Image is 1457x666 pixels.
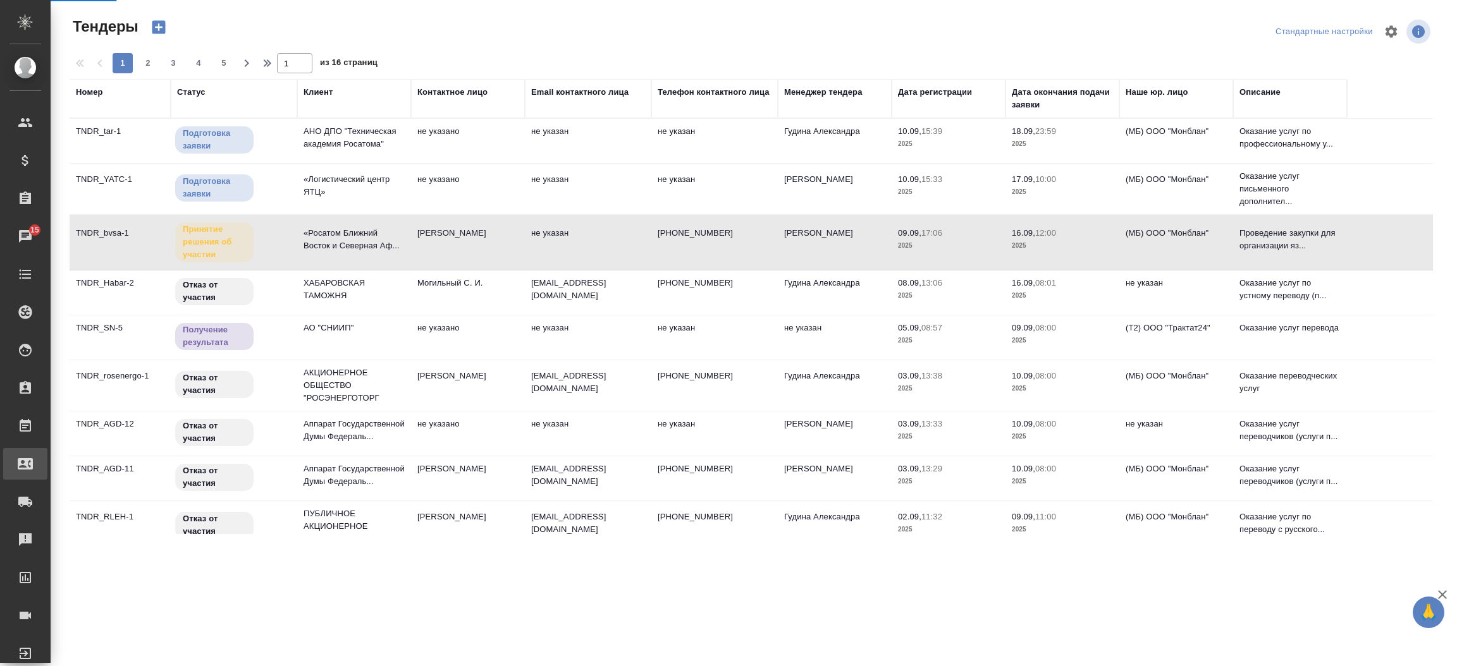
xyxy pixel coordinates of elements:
p: (МБ) ООО "Монблан" [1126,173,1227,186]
td: TNDR_bvsa-1 [70,221,171,265]
td: TNDR_YATC-1 [70,167,171,211]
p: (МБ) ООО "Монблан" [1126,227,1227,239]
p: (МБ) ООО "Монблан" [1126,370,1227,382]
a: 15 [3,221,47,252]
p: Отказ от участия [183,420,246,445]
p: 10.09, [898,174,921,184]
div: Наше юр. лицо [1126,86,1188,99]
p: 16.09, [1012,228,1035,238]
td: [PERSON_NAME] [411,363,525,408]
button: 3 [163,53,183,73]
span: 5 [214,57,234,70]
td: [PHONE_NUMBER] [651,270,778,315]
span: из 16 страниц [320,55,378,73]
td: TNDR_SN-5 [70,315,171,360]
p: 08.09, [898,278,921,288]
p: Оказание переводческих услуг [1239,370,1341,395]
td: [EMAIL_ADDRESS][DOMAIN_NAME] [525,456,651,500]
span: 4 [188,57,209,70]
td: [PERSON_NAME] [778,167,892,211]
button: 5 [214,53,234,73]
p: ХАБАРОВСКАЯ ТАМОЖНЯ [304,277,405,302]
td: [PHONE_NUMBER] [651,504,778,548]
div: Контактное лицо [417,86,488,99]
span: Настроить таблицу [1376,16,1406,47]
p: 10.09, [1012,371,1035,380]
p: 2025 [898,523,999,536]
td: [PERSON_NAME] [411,456,525,500]
div: Номер [76,86,103,99]
p: (МБ) ООО "Монблан" [1126,511,1227,523]
td: не указан [525,221,651,265]
p: 17.09, [1012,174,1035,184]
td: [EMAIL_ADDRESS][DOMAIN_NAME] [525,504,651,548]
p: Оказание услуг переводчиков (услуги п... [1239,418,1341,443]
p: ПУБЛИЧНОЕ АКЦИОНЕРНОЕ ОБЩЕСТВО "РОССЕ... [304,507,405,545]
span: 3 [163,57,183,70]
p: «Росатом Ближний Восток и Северная Аф... [304,227,405,252]
td: не указано [411,411,525,456]
div: Телефон контактного лица [658,86,770,99]
p: «Логистический центр ЯТЦ» [304,173,405,198]
p: Подготовка заявки [183,127,246,152]
p: 03.09, [898,371,921,380]
p: 2025 [898,289,999,302]
p: 09.09, [1012,512,1035,521]
td: не указан [525,167,651,211]
p: 08:00 [1035,371,1056,380]
td: Гудина Александра [778,363,892,408]
p: 03.09, [898,464,921,473]
td: Гудина Александра [778,119,892,163]
p: (МБ) ООО "Монблан" [1126,463,1227,475]
p: 08:00 [1035,323,1056,332]
p: 02.09, [898,512,921,521]
td: [PERSON_NAME] [411,221,525,265]
p: 09.09, [898,228,921,238]
p: (МБ) ООО "Монблан" [1126,125,1227,138]
span: Посмотреть информацию [1406,20,1433,44]
p: АО "СНИИП" [304,322,405,334]
p: 17:06 [921,228,942,238]
p: 2025 [1012,289,1113,302]
p: 10.09, [1012,464,1035,473]
p: 2025 [898,138,999,150]
td: TNDR_Habar-2 [70,270,171,315]
p: Проведение закупки для организации яз... [1239,227,1341,252]
p: 05.09, [898,323,921,332]
p: 2025 [898,239,999,252]
td: не указан [651,167,778,211]
p: Аппарат Государственной Думы Федераль... [304,463,405,488]
p: 08:01 [1035,278,1056,288]
td: [PHONE_NUMBER] [651,456,778,500]
td: не указан [525,119,651,163]
div: Менеджер тендера [784,86,863,99]
p: 23:59 [1035,126,1056,136]
td: не указано [411,315,525,360]
p: Отказ от участия [183,464,246,490]
p: 16.09, [1012,278,1035,288]
div: Дата регистрации [898,86,972,99]
p: (Т2) ООО "Трактат24" [1126,322,1227,334]
p: 2025 [1012,475,1113,488]
p: Оказание услуг по переводу с русского... [1239,511,1341,536]
p: АНО ДПО "Техническая академия Росатома" [304,125,405,150]
p: 15:39 [921,126,942,136]
div: Статус [177,86,206,99]
p: не указан [1126,418,1227,430]
p: 03.09, [898,419,921,428]
p: 11:00 [1035,512,1056,521]
td: [PHONE_NUMBER] [651,221,778,265]
p: 10:00 [1035,174,1056,184]
td: [EMAIL_ADDRESS][DOMAIN_NAME] [525,363,651,408]
p: 13:29 [921,464,942,473]
span: 🙏 [1418,599,1439,626]
td: TNDR_rosenergo-1 [70,363,171,408]
p: Оказание услуг переводчиков (услуги п... [1239,463,1341,488]
p: АКЦИОНЕРНОЕ ОБЩЕСТВО "РОСЭНЕРГОТОРГ [304,366,405,404]
button: 4 [188,53,209,73]
td: не указан [651,119,778,163]
td: не указан [778,315,892,360]
td: [PERSON_NAME] [778,411,892,456]
p: 2025 [1012,334,1113,347]
div: Клиент [304,86,333,99]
